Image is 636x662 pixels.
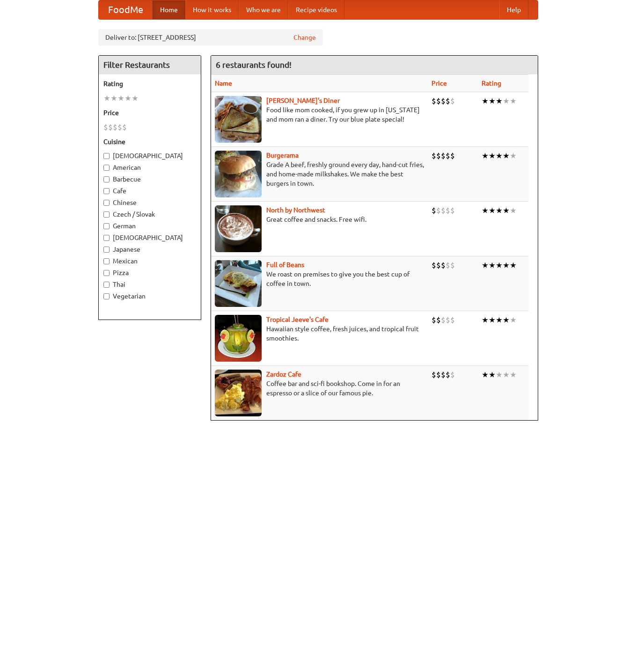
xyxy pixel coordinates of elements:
[482,96,489,106] li: ★
[103,200,110,206] input: Chinese
[103,151,196,160] label: [DEMOGRAPHIC_DATA]
[153,0,185,19] a: Home
[103,79,196,88] h5: Rating
[215,205,262,252] img: north.jpg
[103,247,110,253] input: Japanese
[266,97,340,104] a: [PERSON_NAME]'s Diner
[489,315,496,325] li: ★
[482,260,489,270] li: ★
[215,160,424,188] p: Grade A beef, freshly ground every day, hand-cut fries, and home-made milkshakes. We make the bes...
[482,315,489,325] li: ★
[436,315,441,325] li: $
[482,370,489,380] li: ★
[436,96,441,106] li: $
[215,80,232,87] a: Name
[103,233,196,242] label: [DEMOGRAPHIC_DATA]
[110,93,117,103] li: ★
[103,256,196,266] label: Mexican
[103,291,196,301] label: Vegetarian
[489,370,496,380] li: ★
[103,176,110,182] input: Barbecue
[496,151,503,161] li: ★
[482,80,501,87] a: Rating
[436,151,441,161] li: $
[446,260,450,270] li: $
[436,260,441,270] li: $
[117,93,124,103] li: ★
[510,96,517,106] li: ★
[450,205,455,216] li: $
[185,0,239,19] a: How it works
[489,205,496,216] li: ★
[215,379,424,398] p: Coffee bar and sci-fi bookshop. Come in for an espresso or a slice of our famous pie.
[103,186,196,196] label: Cafe
[503,205,510,216] li: ★
[215,105,424,124] p: Food like mom cooked, if you grew up in [US_STATE] and mom ran a diner. Try our blue plate special!
[450,370,455,380] li: $
[266,316,329,323] b: Tropical Jeeve's Cafe
[103,122,108,132] li: $
[99,56,201,74] h4: Filter Restaurants
[103,293,110,299] input: Vegetarian
[446,96,450,106] li: $
[103,245,196,254] label: Japanese
[117,122,122,132] li: $
[510,260,517,270] li: ★
[103,165,110,171] input: American
[215,370,262,416] img: zardoz.jpg
[503,151,510,161] li: ★
[441,96,446,106] li: $
[450,260,455,270] li: $
[215,151,262,197] img: burgerama.jpg
[441,260,446,270] li: $
[441,205,446,216] li: $
[288,0,344,19] a: Recipe videos
[293,33,316,42] a: Change
[103,235,110,241] input: [DEMOGRAPHIC_DATA]
[503,260,510,270] li: ★
[503,315,510,325] li: ★
[450,96,455,106] li: $
[496,370,503,380] li: ★
[98,29,323,46] div: Deliver to: [STREET_ADDRESS]
[436,205,441,216] li: $
[496,315,503,325] li: ★
[496,96,503,106] li: ★
[103,258,110,264] input: Mexican
[431,151,436,161] li: $
[431,260,436,270] li: $
[441,151,446,161] li: $
[431,315,436,325] li: $
[431,370,436,380] li: $
[215,324,424,343] p: Hawaiian style coffee, fresh juices, and tropical fruit smoothies.
[122,122,127,132] li: $
[446,151,450,161] li: $
[103,280,196,289] label: Thai
[482,151,489,161] li: ★
[266,261,304,269] a: Full of Beans
[239,0,288,19] a: Who we are
[446,315,450,325] li: $
[489,96,496,106] li: ★
[215,96,262,143] img: sallys.jpg
[431,96,436,106] li: $
[266,152,299,159] a: Burgerama
[103,93,110,103] li: ★
[215,269,424,288] p: We roast on premises to give you the best cup of coffee in town.
[450,151,455,161] li: $
[436,370,441,380] li: $
[103,153,110,159] input: [DEMOGRAPHIC_DATA]
[431,205,436,216] li: $
[441,370,446,380] li: $
[266,206,325,214] a: North by Northwest
[496,205,503,216] li: ★
[482,205,489,216] li: ★
[113,122,117,132] li: $
[103,108,196,117] h5: Price
[446,205,450,216] li: $
[103,210,196,219] label: Czech / Slovak
[266,371,301,378] a: Zardoz Cafe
